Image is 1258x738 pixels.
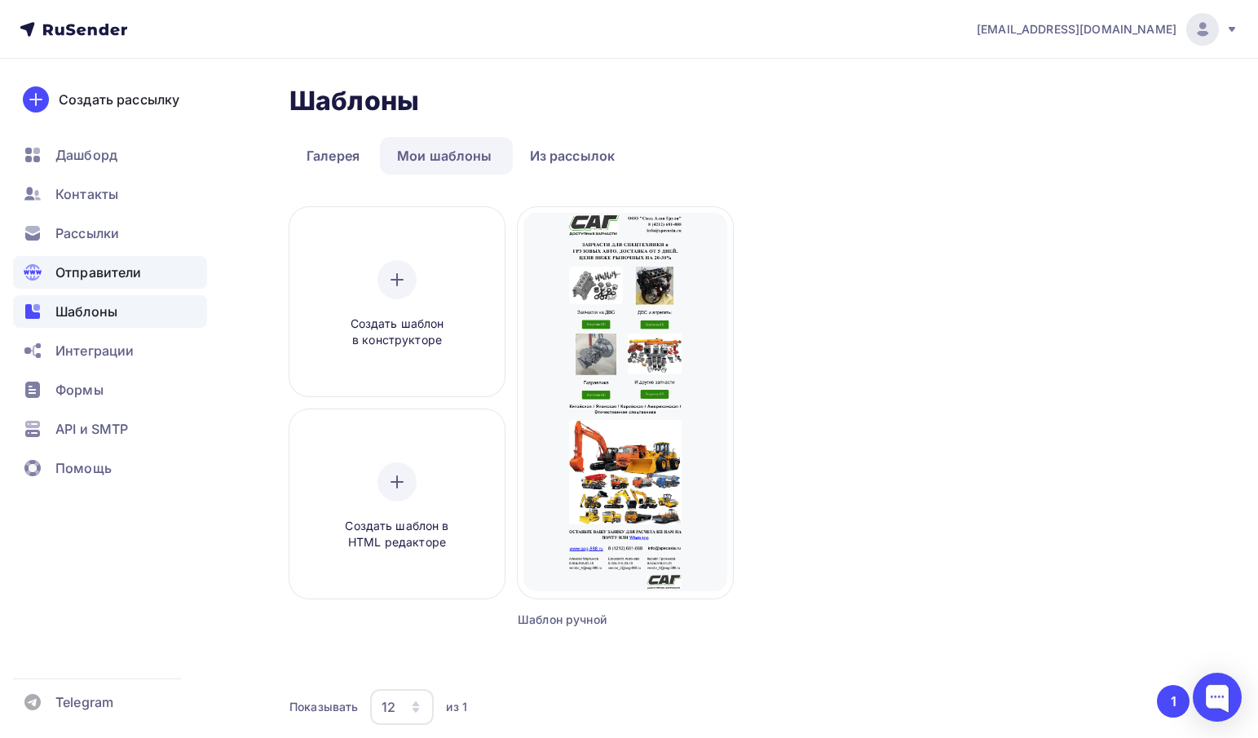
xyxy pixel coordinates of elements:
a: Дашборд [13,139,207,171]
span: API и SMTP [55,419,128,439]
span: Рассылки [55,223,119,243]
span: [EMAIL_ADDRESS][DOMAIN_NAME] [977,21,1176,38]
span: Создать шаблон в HTML редакторе [320,518,475,551]
span: Отправители [55,263,142,282]
a: [EMAIL_ADDRESS][DOMAIN_NAME] [977,13,1238,46]
h2: Шаблоны [289,85,419,117]
ul: Pagination [1154,685,1190,718]
div: Показывать [289,699,358,715]
span: Шаблоны [55,302,117,321]
a: Формы [13,373,207,406]
span: Telegram [55,692,113,712]
div: 12 [382,697,395,717]
a: Мои шаблоны [380,137,510,175]
a: Из рассылок [513,137,633,175]
span: Формы [55,380,104,400]
button: Go to page 1 [1157,685,1190,718]
span: Создать шаблон в конструкторе [320,316,475,349]
a: Шаблоны [13,295,207,328]
div: из 1 [446,699,467,715]
a: Рассылки [13,217,207,250]
span: Дашборд [55,145,117,165]
button: 12 [369,688,435,726]
a: Контакты [13,178,207,210]
div: Создать рассылку [59,90,179,109]
span: Интеграции [55,341,134,360]
a: Галерея [289,137,377,175]
a: Отправители [13,256,207,289]
span: Помощь [55,458,112,478]
div: Шаблон ручной [518,612,679,628]
span: Контакты [55,184,118,204]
